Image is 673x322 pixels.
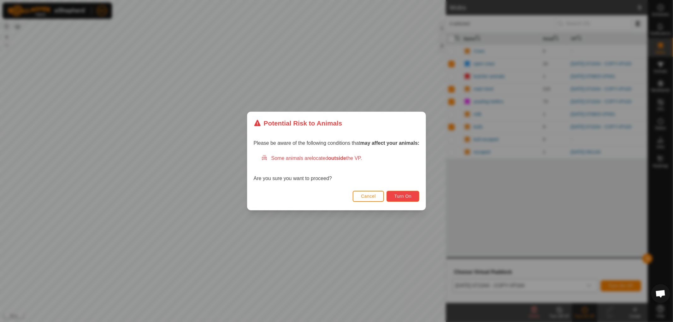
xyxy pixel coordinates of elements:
[254,155,420,182] div: Are you sure you want to proceed?
[360,140,420,146] strong: may affect your animals:
[254,118,342,128] div: Potential Risk to Animals
[361,194,376,199] span: Cancel
[394,194,411,199] span: Turn On
[353,191,384,202] button: Cancel
[312,155,362,161] span: located the VP.
[254,140,420,146] span: Please be aware of the following conditions that
[387,191,419,202] button: Turn On
[328,155,346,161] strong: outside
[261,155,420,162] div: Some animals are
[651,284,670,303] div: Open chat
